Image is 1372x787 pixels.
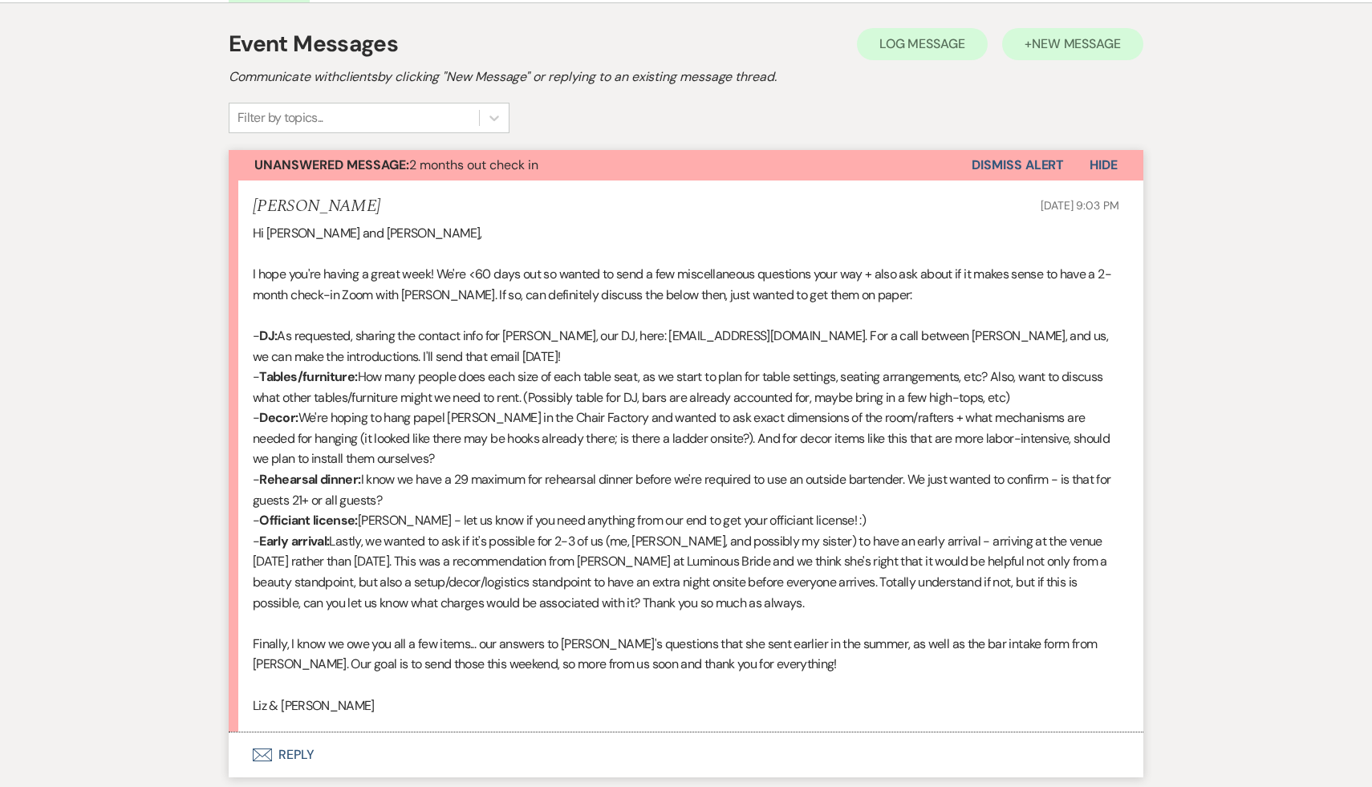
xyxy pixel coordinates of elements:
[259,533,329,550] strong: Early arrival:
[253,264,1119,305] p: I hope you're having a great week! We're <60 days out so wanted to send a few miscellaneous quest...
[253,469,1119,510] p: - I know we have a 29 maximum for rehearsal dinner before we're required to use an outside barten...
[229,67,1143,87] h2: Communicate with clients by clicking "New Message" or replying to an existing message thread.
[1002,28,1143,60] button: +New Message
[259,368,357,385] strong: Tables/furniture:
[253,367,1119,408] p: - How many people does each size of each table seat, as we start to plan for table settings, seat...
[879,35,965,52] span: Log Message
[1064,150,1143,181] button: Hide
[229,150,972,181] button: Unanswered Message:2 months out check in
[237,108,323,128] div: Filter by topics...
[1032,35,1121,52] span: New Message
[253,326,1119,367] p: - As requested, sharing the contact info for [PERSON_NAME], our DJ, here: [EMAIL_ADDRESS][DOMAIN_...
[253,510,1119,531] p: - [PERSON_NAME] - let us know if you need anything from our end to get your officiant license! :)
[253,696,1119,716] p: Liz & [PERSON_NAME]
[253,223,1119,244] p: Hi [PERSON_NAME] and [PERSON_NAME],
[259,512,357,529] strong: Officiant license:
[857,28,988,60] button: Log Message
[254,156,409,173] strong: Unanswered Message:
[253,197,380,217] h5: [PERSON_NAME]
[253,634,1119,675] p: Finally, I know we owe you all a few items... our answers to [PERSON_NAME]'s questions that she s...
[229,27,398,61] h1: Event Messages
[253,531,1119,613] p: - Lastly, we wanted to ask if it's possible for 2-3 of us (me, [PERSON_NAME], and possibly my sis...
[259,471,360,488] strong: Rehearsal dinner:
[972,150,1064,181] button: Dismiss Alert
[259,409,298,426] strong: Decor:
[1090,156,1118,173] span: Hide
[254,156,538,173] span: 2 months out check in
[229,732,1143,777] button: Reply
[253,408,1119,469] p: - We're hoping to hang papel [PERSON_NAME] in the Chair Factory and wanted to ask exact dimension...
[259,327,277,344] strong: DJ:
[1041,198,1119,213] span: [DATE] 9:03 PM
